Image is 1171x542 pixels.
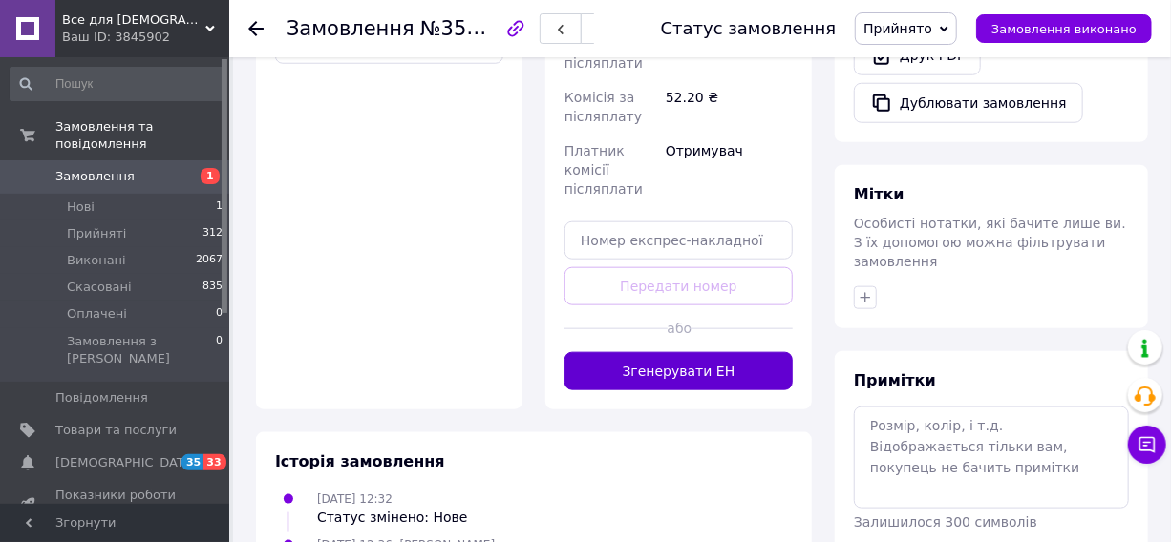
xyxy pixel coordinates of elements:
span: Повідомлення [55,389,148,406]
span: [DEMOGRAPHIC_DATA] [55,454,197,471]
span: Замовлення та повідомлення [55,118,229,153]
span: Товари та послуги [55,422,177,439]
span: 1 [201,168,220,184]
span: Примітки [854,371,936,389]
span: 0 [216,305,223,323]
span: 2067 [196,252,223,269]
span: №356859199 [420,16,556,40]
span: Показники роботи компанії [55,487,177,521]
div: Повернутися назад [248,19,264,38]
span: Прийняті [67,225,126,242]
input: Пошук [10,67,224,101]
span: Сума післяплати [564,36,643,71]
span: Нові [67,198,95,216]
span: Замовлення [55,168,135,185]
div: Отримувач [662,134,797,206]
div: Статус змінено: Нове [317,508,468,527]
span: [DATE] 12:32 [317,492,393,506]
button: Згенерувати ЕН [564,352,793,390]
span: Прийнято [863,21,932,36]
span: Скасовані [67,279,132,296]
span: Замовлення [287,17,415,40]
button: Чат з покупцем [1128,426,1166,464]
span: Комісія за післяплату [564,90,642,124]
button: Замовлення виконано [976,14,1152,43]
span: 0 [216,333,223,367]
input: Номер експрес-накладної [564,221,793,260]
span: Особисті нотатки, які бачите лише ви. З їх допомогою можна фільтрувати замовлення [854,216,1126,269]
span: Виконані [67,252,126,269]
span: Залишилося 300 символів [854,514,1037,530]
span: Замовлення виконано [991,22,1137,36]
span: 312 [202,225,223,242]
div: Статус замовлення [661,19,837,38]
span: Все для Суші [62,11,205,29]
span: 33 [203,454,225,470]
div: Ваш ID: 3845902 [62,29,229,46]
span: 835 [202,279,223,296]
span: Платник комісії післяплати [564,143,643,197]
button: Дублювати замовлення [854,83,1083,123]
span: Мітки [854,185,905,203]
span: Історія замовлення [275,452,445,470]
span: Оплачені [67,305,127,323]
span: 35 [181,454,203,470]
span: або [668,319,691,338]
div: 52.20 ₴ [662,80,797,134]
span: Замовлення з [PERSON_NAME] [67,333,216,367]
span: 1 [216,198,223,216]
